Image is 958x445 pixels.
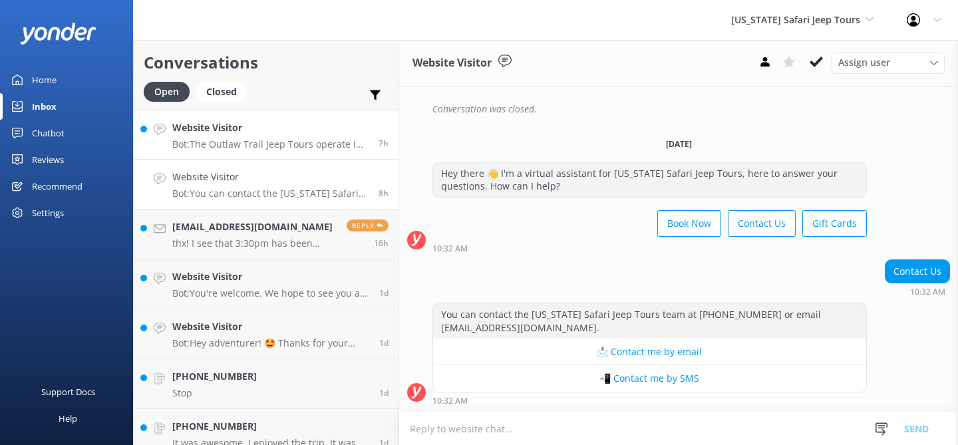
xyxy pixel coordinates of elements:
[658,138,700,150] span: [DATE]
[134,210,399,259] a: [EMAIL_ADDRESS][DOMAIN_NAME]thx! I see that 3:30pm has been added is this the sunset vortex tour?...
[172,120,369,135] h4: Website Visitor
[433,339,866,365] button: 📩 Contact me by email
[196,82,247,102] div: Closed
[379,138,389,149] span: Sep 03 2025 12:13pm (UTC -07:00) America/Phoenix
[910,288,945,296] strong: 10:32 AM
[20,23,96,45] img: yonder-white-logo.png
[172,220,337,234] h4: [EMAIL_ADDRESS][DOMAIN_NAME]
[172,269,369,284] h4: Website Visitor
[134,309,399,359] a: Website VisitorBot:Hey adventurer! 🤩 Thanks for your message, we'll get back to you as soon as we...
[172,188,369,200] p: Bot: You can contact the [US_STATE] Safari Jeep Tours team at [PHONE_NUMBER] or email [EMAIL_ADDR...
[838,55,890,70] span: Assign user
[432,243,867,253] div: Sep 03 2025 10:32am (UTC -07:00) America/Phoenix
[144,50,389,75] h2: Conversations
[41,378,95,405] div: Support Docs
[432,397,468,405] strong: 10:32 AM
[134,259,399,309] a: Website VisitorBot:You're welcome. We hope to see you at [US_STATE] Safari Jeep Tours soon!1d
[657,210,721,237] button: Book Now
[172,337,369,349] p: Bot: Hey adventurer! 🤩 Thanks for your message, we'll get back to you as soon as we can. You're a...
[407,98,950,120] div: 2025-08-30T16:08:03.236
[172,170,369,184] h4: Website Visitor
[32,200,64,226] div: Settings
[432,98,950,120] div: Conversation was closed.
[172,138,369,150] p: Bot: The Outlaw Trail Jeep Tours operate in the mornings or evenings. You can view live availabil...
[379,337,389,349] span: Sep 02 2025 10:40am (UTC -07:00) America/Phoenix
[379,188,389,199] span: Sep 03 2025 10:32am (UTC -07:00) America/Phoenix
[144,82,190,102] div: Open
[731,13,860,26] span: [US_STATE] Safari Jeep Tours
[32,173,82,200] div: Recommend
[134,110,399,160] a: Website VisitorBot:The Outlaw Trail Jeep Tours operate in the mornings or evenings. You can view ...
[134,359,399,409] a: [PHONE_NUMBER]Stop1d
[412,55,492,72] h3: Website Visitor
[433,303,866,339] div: You can contact the [US_STATE] Safari Jeep Tours team at [PHONE_NUMBER] or email [EMAIL_ADDRESS][...
[374,237,389,249] span: Sep 03 2025 02:34am (UTC -07:00) America/Phoenix
[802,210,867,237] button: Gift Cards
[32,67,57,93] div: Home
[432,396,867,405] div: Sep 03 2025 10:32am (UTC -07:00) America/Phoenix
[32,146,64,173] div: Reviews
[885,287,950,296] div: Sep 03 2025 10:32am (UTC -07:00) America/Phoenix
[433,365,866,392] button: 📲 Contact me by SMS
[379,287,389,299] span: Sep 02 2025 12:32pm (UTC -07:00) America/Phoenix
[379,387,389,398] span: Sep 02 2025 12:43am (UTC -07:00) America/Phoenix
[144,84,196,98] a: Open
[59,405,77,432] div: Help
[832,52,945,73] div: Assign User
[134,160,399,210] a: Website VisitorBot:You can contact the [US_STATE] Safari Jeep Tours team at [PHONE_NUMBER] or ema...
[172,419,369,434] h4: [PHONE_NUMBER]
[172,319,369,334] h4: Website Visitor
[172,387,257,399] p: Stop
[172,369,257,384] h4: [PHONE_NUMBER]
[172,287,369,299] p: Bot: You're welcome. We hope to see you at [US_STATE] Safari Jeep Tours soon!
[32,120,65,146] div: Chatbot
[32,93,57,120] div: Inbox
[433,162,866,198] div: Hey there 👋 I'm a virtual assistant for [US_STATE] Safari Jeep Tours, here to answer your questio...
[432,245,468,253] strong: 10:32 AM
[347,220,389,231] span: Reply
[885,260,949,283] div: Contact Us
[728,210,796,237] button: Contact Us
[172,237,337,249] p: thx! I see that 3:30pm has been added is this the sunset vortex tour?
[196,84,253,98] a: Closed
